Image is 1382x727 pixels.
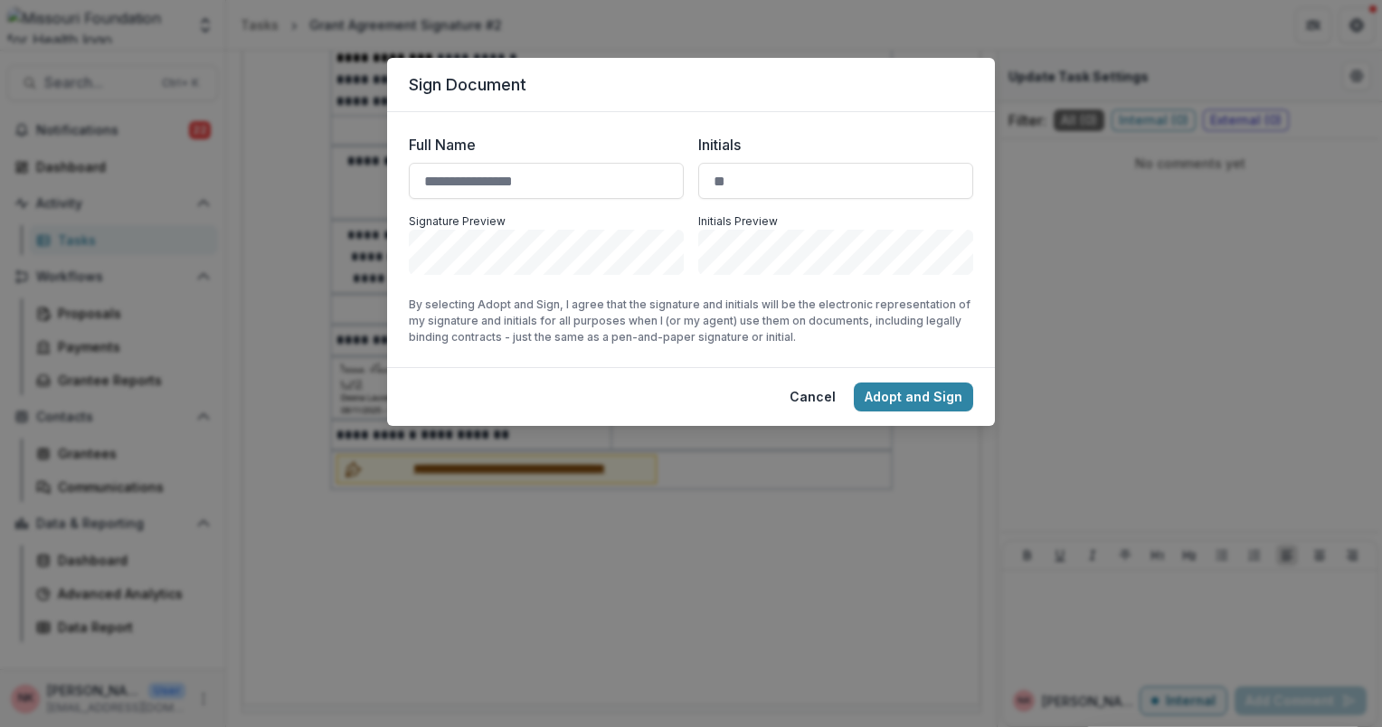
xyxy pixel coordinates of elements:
[698,134,962,156] label: Initials
[854,382,973,411] button: Adopt and Sign
[387,58,995,112] header: Sign Document
[409,134,673,156] label: Full Name
[409,297,973,345] p: By selecting Adopt and Sign, I agree that the signature and initials will be the electronic repre...
[698,213,973,230] p: Initials Preview
[779,382,847,411] button: Cancel
[409,213,684,230] p: Signature Preview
